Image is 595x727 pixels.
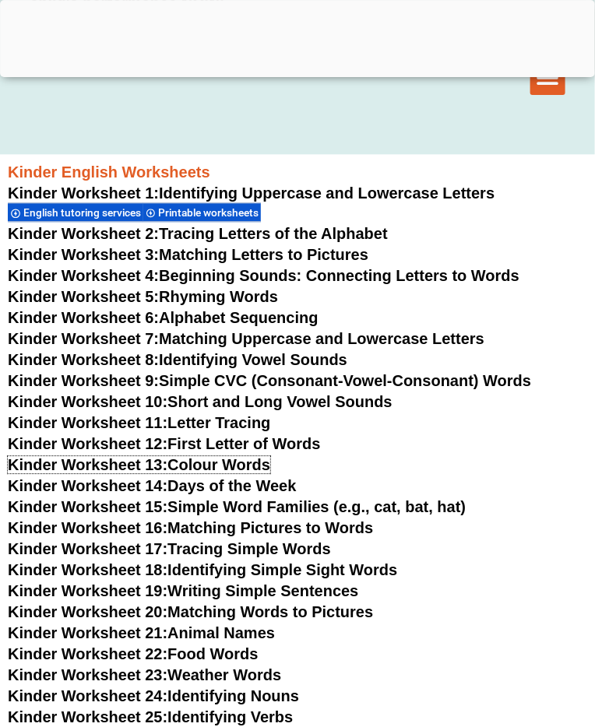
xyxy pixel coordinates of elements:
h3: Kinder English Worksheets [8,162,587,182]
div: Menu Toggle [530,60,565,95]
span: Kinder Worksheet 2: [8,225,159,242]
span: Kinder Worksheet 15: [8,498,167,515]
span: Kinder Worksheet 7: [8,330,159,347]
span: Kinder Worksheet 16: [8,519,167,536]
a: Kinder Worksheet 16:Matching Pictures to Words [8,519,373,536]
span: Kinder Worksheet 14: [8,477,167,494]
span: Kinder Worksheet 17: [8,540,167,557]
a: Kinder Worksheet 23:Weather Words [8,666,281,683]
span: Kinder Worksheet 25: [8,708,167,725]
a: Kinder Worksheet 13:Colour Words [8,456,270,473]
span: Kinder Worksheet 22: [8,645,167,662]
a: Kinder Worksheet 9:Simple CVC (Consonant-Vowel-Consonant) Words [8,372,531,389]
span: Kinder Worksheet 21: [8,624,167,641]
a: Kinder Worksheet 20:Matching Words to Pictures [8,603,373,620]
a: Kinder Worksheet 18:Identifying Simple Sight Words [8,561,397,578]
a: Kinder Worksheet 7:Matching Uppercase and Lowercase Letters [8,330,484,347]
a: Kinder Worksheet 6:Alphabet Sequencing [8,309,319,326]
span: Kinder Worksheet 9: [8,372,159,389]
a: Kinder Worksheet 1:Identifying Uppercase and Lowercase Letters [8,184,495,202]
span: Kinder Worksheet 1: [8,184,159,202]
a: Kinder Worksheet 22:Food Words [8,645,259,662]
span: English tutoring services [23,206,146,219]
a: Kinder Worksheet 24:Identifying Nouns [8,687,299,704]
iframe: Chat Widget [337,551,595,727]
span: Kinder Worksheet 18: [8,561,167,578]
a: Kinder Worksheet 10:Short and Long Vowel Sounds [8,393,393,410]
span: Kinder Worksheet 8: [8,351,159,368]
a: Kinder Worksheet 2:Tracing Letters of the Alphabet [8,225,388,242]
span: Kinder Worksheet 10: [8,393,167,410]
span: Kinder Worksheet 23: [8,666,167,683]
a: Kinder Worksheet 4:Beginning Sounds: Connecting Letters to Words [8,267,519,284]
a: Kinder Worksheet 15:Simple Word Families (e.g., cat, bat, hat) [8,498,466,515]
span: Kinder Worksheet 11: [8,414,167,431]
a: Kinder Worksheet 8:Identifying Vowel Sounds [8,351,347,368]
a: Kinder Worksheet 25:Identifying Verbs [8,708,293,725]
span: Kinder Worksheet 24: [8,687,167,704]
span: Printable worksheets [158,206,263,219]
span: Kinder Worksheet 20: [8,603,167,620]
a: Kinder Worksheet 17:Tracing Simple Words [8,540,331,557]
a: Kinder Worksheet 19:Writing Simple Sentences [8,582,359,599]
a: Kinder Worksheet 11:Letter Tracing [8,414,271,431]
a: Kinder Worksheet 21:Animal Names [8,624,275,641]
span: Kinder Worksheet 12: [8,435,167,452]
a: Kinder Worksheet 5:Rhyming Words [8,288,278,305]
div: English tutoring services [8,202,143,222]
span: Kinder Worksheet 3: [8,246,159,263]
span: Kinder Worksheet 6: [8,309,159,326]
a: Kinder Worksheet 14:Days of the Week [8,477,297,494]
div: Printable worksheets [143,202,262,222]
span: Kinder Worksheet 19: [8,582,167,599]
span: Kinder Worksheet 4: [8,267,159,284]
span: Kinder Worksheet 13: [8,456,167,473]
a: Kinder Worksheet 3:Matching Letters to Pictures [8,246,368,263]
a: Kinder Worksheet 12:First Letter of Words [8,435,321,452]
span: Kinder Worksheet 5: [8,288,159,305]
